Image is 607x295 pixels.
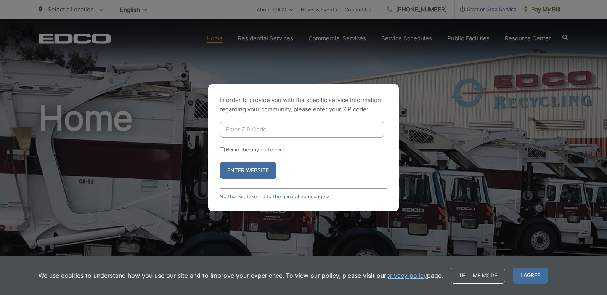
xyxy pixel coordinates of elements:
input: Enter ZIP Code [220,122,384,138]
a: Tell me more [451,268,505,284]
button: Enter Website [220,162,276,179]
span: I agree [513,268,548,284]
a: privacy policy [386,271,427,280]
a: No thanks, take me to the general homepage > [220,194,329,199]
label: Remember my preference [226,147,285,152]
p: We use cookies to understand how you use our site and to improve your experience. To view our pol... [39,271,443,280]
p: In order to provide you with the specific service information regarding your community, please en... [220,96,387,114]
